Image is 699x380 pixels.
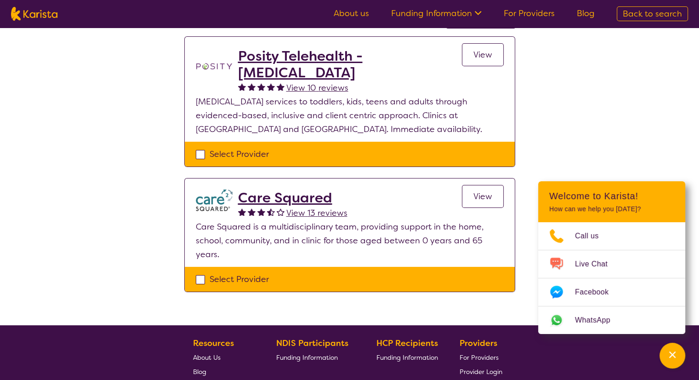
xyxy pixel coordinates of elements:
b: Providers [460,338,497,349]
a: View [462,185,504,208]
span: Provider Login [460,368,502,376]
a: About us [334,8,369,19]
img: emptystar [277,208,284,216]
img: fullstar [277,83,284,91]
img: fullstar [257,208,265,216]
p: [MEDICAL_DATA] services to toddlers, kids, teens and adults through evidenced-based, inclusive an... [196,95,504,136]
img: fullstar [238,208,246,216]
a: View 10 reviews [286,81,348,95]
p: How can we help you [DATE]? [549,205,674,213]
a: Funding Information [391,8,482,19]
span: Funding Information [376,353,438,362]
span: View [473,191,492,202]
span: Back to search [623,8,682,19]
a: Care Squared [238,190,347,206]
img: fullstar [248,208,256,216]
div: Channel Menu [538,181,685,334]
b: Resources [193,338,234,349]
span: View 13 reviews [286,207,347,219]
a: Funding Information [276,350,355,364]
a: Blog [193,364,255,379]
span: Facebook [575,285,619,299]
p: Care Squared is a multidisciplinary team, providing support in the home, school, community, and i... [196,220,504,261]
b: NDIS Participants [276,338,348,349]
span: Blog [193,368,206,376]
b: HCP Recipients [376,338,438,349]
img: halfstar [267,208,275,216]
a: Blog [577,8,595,19]
img: watfhvlxxexrmzu5ckj6.png [196,190,233,211]
a: For Providers [460,350,502,364]
span: View [473,49,492,60]
a: View 13 reviews [286,206,347,220]
span: For Providers [460,353,499,362]
h2: Welcome to Karista! [549,190,674,202]
a: Provider Login [460,364,502,379]
span: About Us [193,353,221,362]
a: View [462,43,504,66]
img: Karista logo [11,7,57,21]
a: Posity Telehealth - [MEDICAL_DATA] [238,48,462,81]
img: fullstar [248,83,256,91]
a: About Us [193,350,255,364]
span: Live Chat [575,257,619,271]
img: t1bslo80pcylnzwjhndq.png [196,48,233,85]
span: Funding Information [276,353,338,362]
img: fullstar [257,83,265,91]
span: WhatsApp [575,313,621,327]
img: fullstar [238,83,246,91]
a: For Providers [504,8,555,19]
button: Channel Menu [659,343,685,368]
img: fullstar [267,83,275,91]
a: Funding Information [376,350,438,364]
a: Back to search [617,6,688,21]
span: Call us [575,229,610,243]
ul: Choose channel [538,222,685,334]
span: View 10 reviews [286,82,348,93]
a: Web link opens in a new tab. [538,306,685,334]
